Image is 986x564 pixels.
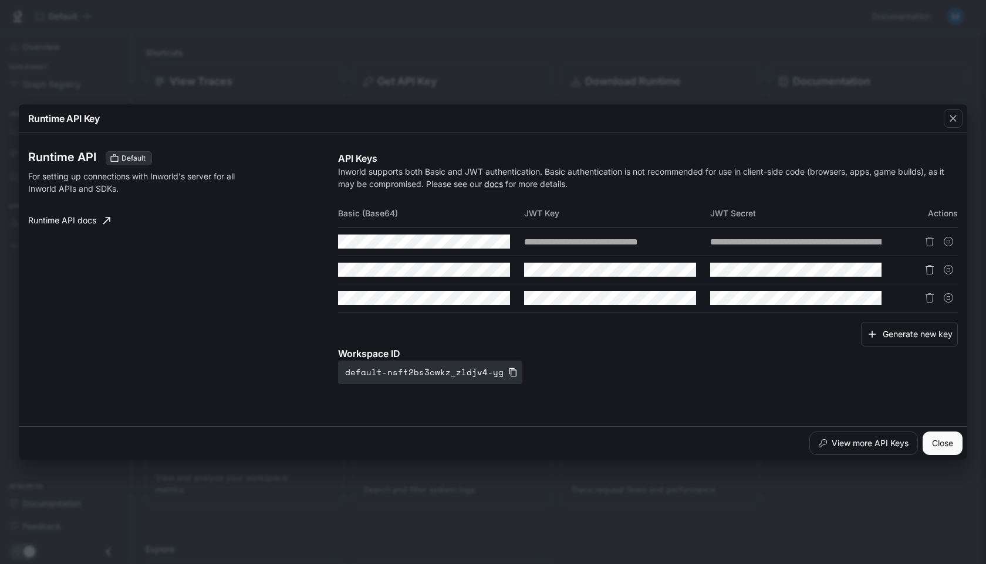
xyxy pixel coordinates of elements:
[524,199,710,227] th: JWT Key
[28,151,96,163] h3: Runtime API
[338,165,958,190] p: Inworld supports both Basic and JWT authentication. Basic authentication is not recommended for u...
[923,432,963,455] button: Close
[939,232,958,251] button: Suspend API key
[7,32,166,43] label: ChatGPT Prompt
[710,199,896,227] th: JWT Secret
[338,151,958,165] p: API Keys
[25,324,76,334] span: Ctrl+Space |
[338,199,524,227] th: Basic (Base64)
[920,232,939,251] button: Delete API key
[338,361,522,384] button: default-nsft2bs3cwkz_zldjv4-yg
[79,324,148,334] a: [DOMAIN_NAME]
[896,199,958,227] th: Actions
[939,288,958,307] button: Suspend API key
[920,260,939,279] button: Delete API key
[920,288,939,307] button: Delete API key
[484,179,503,189] a: docs
[23,209,115,232] a: Runtime API docs
[106,151,152,165] div: These keys will apply to your current workspace only
[27,8,59,18] p: General
[28,111,100,125] p: Runtime API Key
[28,170,254,195] p: For setting up connections with Inworld's server for all Inworld APIs and SDKs.
[939,260,958,279] button: Suspend API key
[117,153,150,164] span: Default
[809,432,918,455] button: View more API Keys
[338,346,958,361] p: Workspace ID
[138,74,162,91] button: Ask
[861,322,958,347] button: Generate new key
[83,79,133,87] span: 'ctrl+enter' or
